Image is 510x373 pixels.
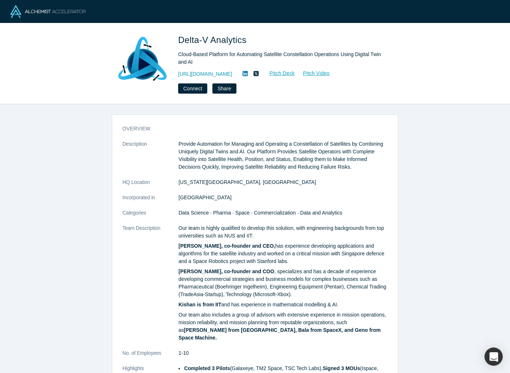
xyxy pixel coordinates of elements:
button: Connect [178,83,207,94]
div: Cloud-Based Platform for Automating Satellite Constellation Operations Using Digital Twin and AI [178,51,382,66]
strong: [PERSON_NAME], co-founder and COO [178,268,274,274]
dd: [US_STATE][GEOGRAPHIC_DATA], [GEOGRAPHIC_DATA] [178,178,388,186]
strong: [PERSON_NAME], co-founder and CEO, [178,243,275,249]
p: and has experience in mathematical modelling & AI. [178,301,388,309]
strong: Kishan is from IIT [178,302,221,307]
button: Share [212,83,236,94]
dd: [GEOGRAPHIC_DATA] [178,194,388,201]
p: Our team is highly qualified to develop this solution, with engineering backgrounds from top univ... [178,224,388,240]
span: Delta-V Analytics [178,35,249,45]
p: , specializes and has a decade of experience developing commercial strategies and business models... [178,268,388,298]
dt: No. of Employees [122,349,178,365]
dd: 1-10 [178,349,388,357]
dt: Incorporated in [122,194,178,209]
dt: Categories [122,209,178,224]
a: Pitch Video [295,69,330,78]
img: Delta-V Analytics's Logo [117,34,168,85]
dt: HQ Location [122,178,178,194]
span: Data Science · Pharma · Space · Commercialization · Data and Analytics [178,210,342,216]
p: Our team also includes a group of advisors with extensive experience in mission operations, missi... [178,311,388,342]
p: has experience developing applications and algorithms for the satellite industry and worked on a ... [178,242,388,265]
dt: Team Description [122,224,178,349]
strong: [PERSON_NAME] from [GEOGRAPHIC_DATA], Bala from SpaceX, and Geno from Space Machine. [178,327,381,341]
p: Provide Automation for Managing and Operating a Constellation of Satellites by Combining Uniquely... [178,140,388,171]
dt: Description [122,140,178,178]
h3: overview [122,125,377,133]
a: [URL][DOMAIN_NAME] [178,70,232,78]
a: Pitch Deck [262,69,295,78]
img: Alchemist Logo [10,5,86,18]
strong: Signed 3 MOUs [323,365,360,371]
strong: Completed 3 Pilots [184,365,230,371]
